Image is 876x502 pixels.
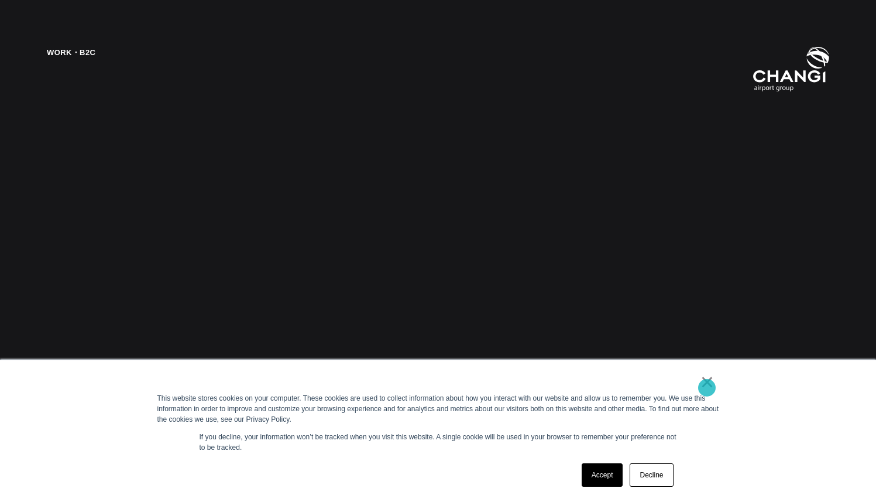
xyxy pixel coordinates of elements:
[700,377,714,387] a: ×
[630,463,673,487] a: Decline
[47,47,95,92] div: Work・B2C
[582,463,623,487] a: Accept
[200,432,677,453] p: If you decline, your information won’t be tracked when you visit this website. A single cookie wi...
[157,393,719,425] div: This website stores cookies on your computer. These cookies are used to collect information about...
